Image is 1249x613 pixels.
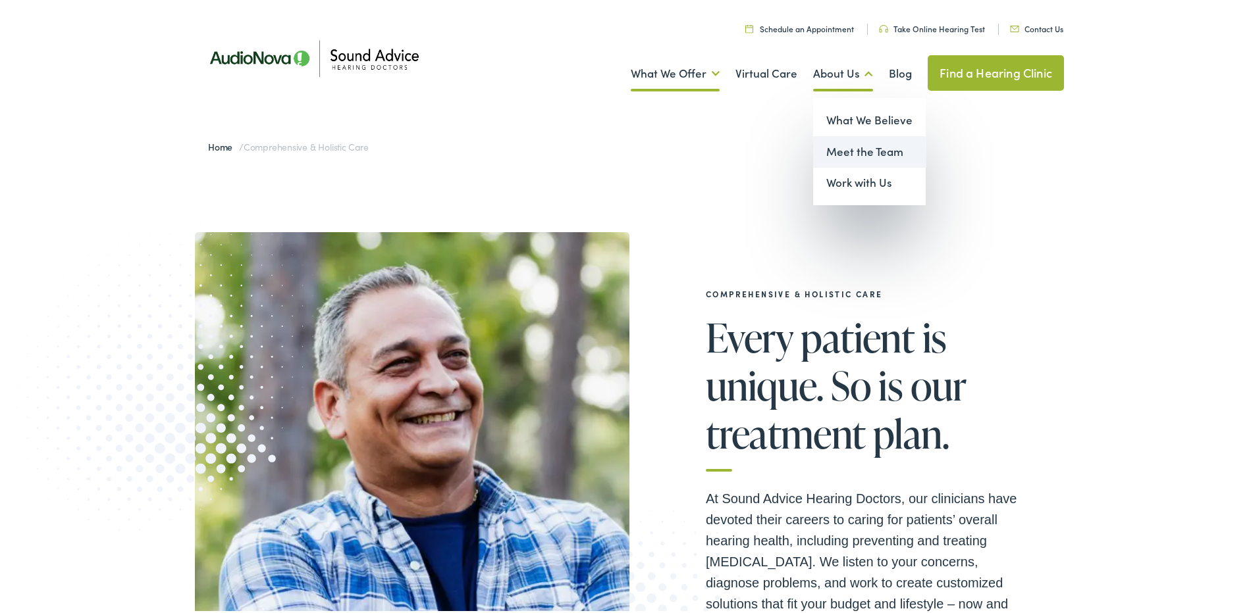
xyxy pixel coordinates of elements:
a: About Us [813,47,873,95]
a: Meet the Team [813,134,926,165]
span: plan. [873,409,949,453]
a: Home [208,137,239,151]
span: treatment [706,409,866,453]
img: Icon representing mail communication in a unique green color, indicative of contact or communicat... [1010,23,1019,30]
a: Virtual Care [735,47,797,95]
span: Every [706,313,793,356]
a: Work with Us [813,164,926,196]
a: Schedule an Appointment [745,20,854,32]
a: What We Believe [813,102,926,134]
a: What We Offer [631,47,720,95]
span: unique. [706,361,824,405]
span: Comprehensive & Holistic Care [244,137,369,151]
span: patient [801,313,915,356]
a: Take Online Hearing Test [879,20,985,32]
a: Blog [889,47,912,95]
img: Headphone icon in a unique green color, suggesting audio-related services or features. [879,22,888,30]
span: our [911,361,967,405]
span: is [922,313,947,356]
a: Find a Hearing Clinic [928,53,1064,88]
span: So [831,361,871,405]
span: is [878,361,903,405]
h2: Comprehensive & Holistic Care [706,287,1022,296]
span: / [208,137,369,151]
img: Calendar icon in a unique green color, symbolizing scheduling or date-related features. [745,22,753,30]
a: Contact Us [1010,20,1063,32]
